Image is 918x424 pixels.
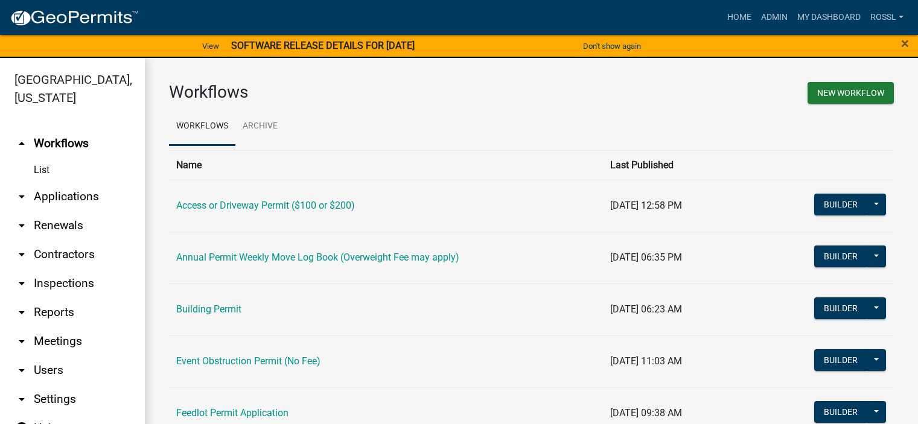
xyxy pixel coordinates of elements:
[578,36,646,56] button: Don't show again
[756,6,792,29] a: Admin
[14,218,29,233] i: arrow_drop_down
[865,6,908,29] a: RossL
[610,200,682,211] span: [DATE] 12:58 PM
[814,401,867,423] button: Builder
[169,107,235,146] a: Workflows
[610,303,682,315] span: [DATE] 06:23 AM
[14,189,29,204] i: arrow_drop_down
[14,392,29,407] i: arrow_drop_down
[14,247,29,262] i: arrow_drop_down
[814,349,867,371] button: Builder
[197,36,224,56] a: View
[792,6,865,29] a: My Dashboard
[610,252,682,263] span: [DATE] 06:35 PM
[14,305,29,320] i: arrow_drop_down
[901,35,909,52] span: ×
[14,276,29,291] i: arrow_drop_down
[176,303,241,315] a: Building Permit
[14,334,29,349] i: arrow_drop_down
[169,150,603,180] th: Name
[603,150,789,180] th: Last Published
[235,107,285,146] a: Archive
[814,194,867,215] button: Builder
[14,136,29,151] i: arrow_drop_up
[176,407,288,419] a: Feedlot Permit Application
[231,40,415,51] strong: SOFTWARE RELEASE DETAILS FOR [DATE]
[176,355,320,367] a: Event Obstruction Permit (No Fee)
[814,245,867,267] button: Builder
[901,36,909,51] button: Close
[808,82,894,104] button: New Workflow
[176,200,355,211] a: Access or Driveway Permit ($100 or $200)
[176,252,459,263] a: Annual Permit Weekly Move Log Book (Overweight Fee may apply)
[14,363,29,378] i: arrow_drop_down
[610,355,682,367] span: [DATE] 11:03 AM
[610,407,682,419] span: [DATE] 09:38 AM
[169,82,523,103] h3: Workflows
[722,6,756,29] a: Home
[814,297,867,319] button: Builder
